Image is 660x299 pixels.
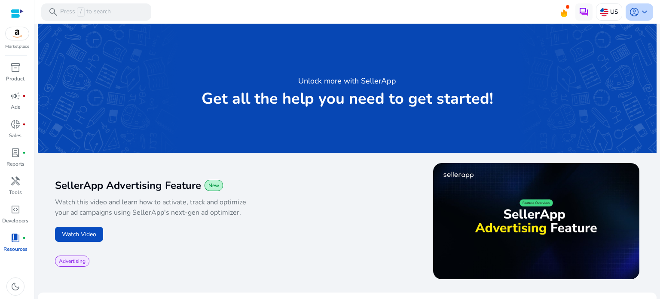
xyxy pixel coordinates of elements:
span: New [208,182,219,189]
span: donut_small [10,119,21,129]
span: Advertising [59,258,86,265]
img: amazon.svg [6,27,29,40]
img: us.svg [600,8,608,16]
p: Reports [6,160,24,168]
span: fiber_manual_record [22,236,26,240]
span: search [48,7,58,17]
img: maxresdefault.jpg [433,163,639,279]
button: Watch Video [55,227,103,242]
p: Product [6,75,24,83]
span: fiber_manual_record [22,123,26,126]
h3: Unlock more with SellerApp [298,75,396,87]
p: Ads [11,103,20,111]
p: Tools [9,188,22,196]
span: code_blocks [10,204,21,215]
span: SellerApp Advertising Feature [55,179,201,192]
span: / [77,7,85,17]
span: handyman [10,176,21,186]
span: account_circle [629,7,639,17]
p: Watch this video and learn how to activate, track and optimize your ad campaigns using SellerApp'... [55,197,250,218]
p: Developers [2,217,28,225]
span: inventory_2 [10,62,21,73]
p: US [610,4,618,19]
span: fiber_manual_record [22,94,26,98]
span: fiber_manual_record [22,151,26,154]
span: campaign [10,91,21,101]
span: keyboard_arrow_down [639,7,650,17]
span: book_4 [10,233,21,243]
p: Resources [3,245,27,253]
p: Sales [9,132,21,139]
p: Marketplace [5,43,29,50]
p: Press to search [60,7,111,17]
p: Get all the help you need to get started! [202,90,493,108]
span: lab_profile [10,148,21,158]
span: dark_mode [10,281,21,292]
